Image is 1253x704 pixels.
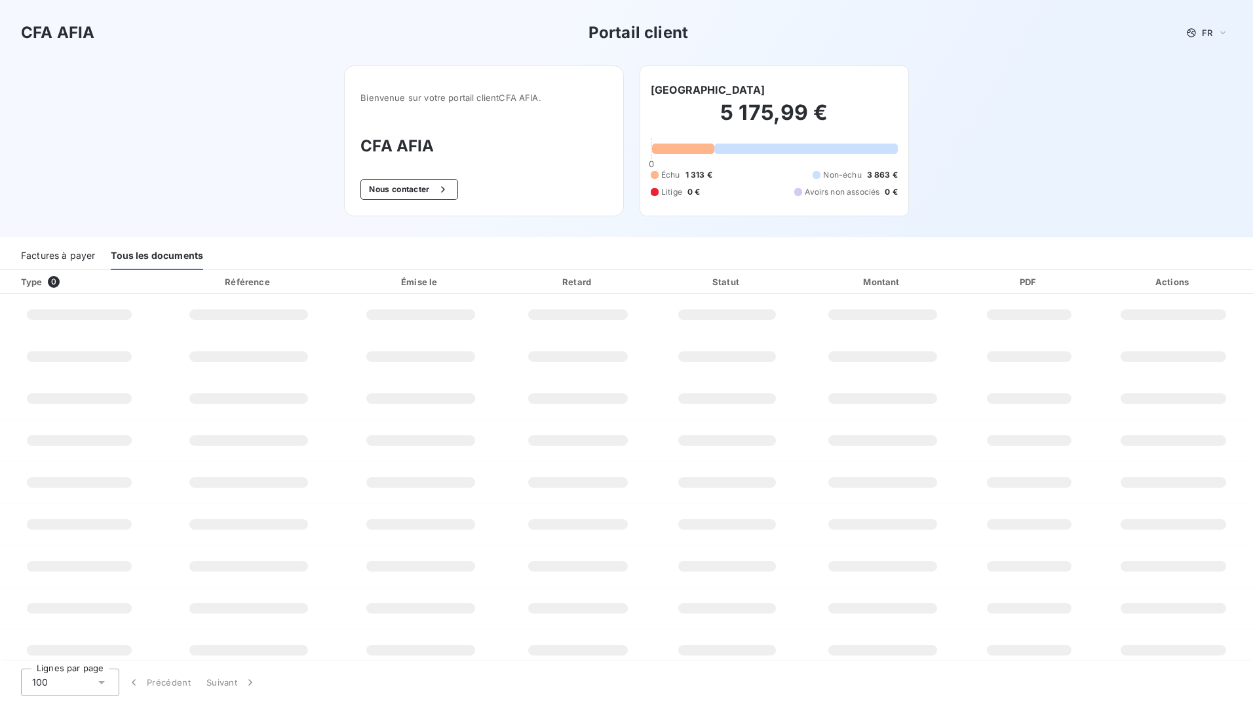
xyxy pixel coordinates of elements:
[505,275,651,288] div: Retard
[805,186,879,198] span: Avoirs non associés
[13,275,156,288] div: Type
[111,243,203,270] div: Tous les documents
[803,275,962,288] div: Montant
[687,186,700,198] span: 0 €
[32,676,48,689] span: 100
[588,21,688,45] h3: Portail client
[1096,275,1250,288] div: Actions
[119,669,199,696] button: Précédent
[21,243,95,270] div: Factures à payer
[199,669,265,696] button: Suivant
[360,179,457,200] button: Nous contacter
[656,275,798,288] div: Statut
[661,186,682,198] span: Litige
[885,186,897,198] span: 0 €
[225,277,269,287] div: Référence
[48,276,60,288] span: 0
[661,169,680,181] span: Échu
[21,21,94,45] h3: CFA AFIA
[360,134,607,158] h3: CFA AFIA
[649,159,654,169] span: 0
[823,169,861,181] span: Non-échu
[360,92,607,103] span: Bienvenue sur votre portail client CFA AFIA .
[867,169,898,181] span: 3 863 €
[651,100,898,139] h2: 5 175,99 €
[685,169,712,181] span: 1 313 €
[1202,28,1212,38] span: FR
[341,275,500,288] div: Émise le
[967,275,1091,288] div: PDF
[651,82,765,98] h6: [GEOGRAPHIC_DATA]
